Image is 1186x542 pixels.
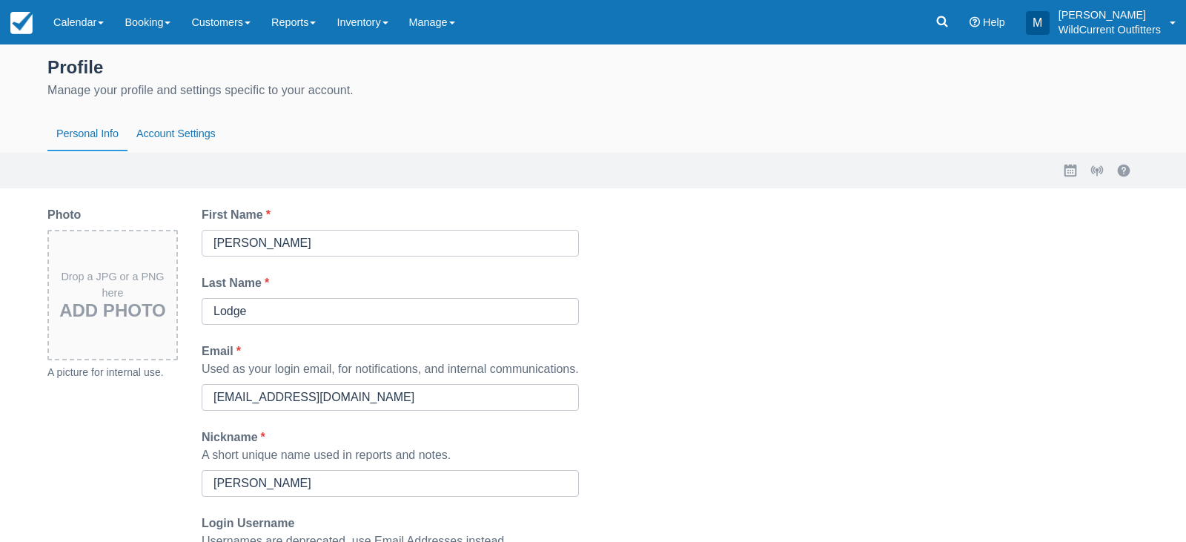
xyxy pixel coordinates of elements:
img: checkfront-main-nav-mini-logo.png [10,12,33,34]
span: Used as your login email, for notifications, and internal communications. [202,363,579,375]
label: First Name [202,206,276,224]
label: Email [202,343,247,360]
h3: Add Photo [55,301,170,320]
label: Nickname [202,429,271,446]
div: A picture for internal use. [47,363,178,381]
label: Login Username [202,515,300,532]
div: M [1026,11,1050,35]
label: Photo [47,206,87,224]
button: Account Settings [127,117,225,151]
p: [PERSON_NAME] [1059,7,1161,22]
div: Manage your profile and settings specific to your account. [47,82,1139,99]
i: Help [970,17,980,27]
div: A short unique name used in reports and notes. [202,446,579,464]
p: WildCurrent Outfitters [1059,22,1161,37]
div: Profile [47,53,1139,79]
span: Help [983,16,1005,28]
label: Last Name [202,274,275,292]
div: Drop a JPG or a PNG here [49,269,176,321]
button: Personal Info [47,117,127,151]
